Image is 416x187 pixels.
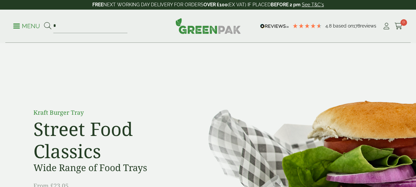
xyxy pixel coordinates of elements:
i: Cart [394,23,403,30]
span: 178 [353,23,360,29]
img: GreenPak Supplies [175,18,241,34]
a: 0 [394,21,403,31]
p: Menu [13,22,40,30]
strong: FREE [92,2,103,7]
img: REVIEWS.io [260,24,289,29]
span: 0 [400,19,407,26]
h2: Street Food Classics [33,118,182,162]
span: reviews [360,23,376,29]
a: See T&C's [302,2,324,7]
p: Kraft Burger Tray [33,108,182,117]
h3: Wide Range of Food Trays [33,162,182,173]
a: Menu [13,22,40,29]
span: 4.8 [325,23,333,29]
i: My Account [382,23,391,30]
strong: BEFORE 2 pm [271,2,300,7]
div: 4.78 Stars [292,23,322,29]
strong: OVER £100 [204,2,228,7]
span: Based on [333,23,353,29]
